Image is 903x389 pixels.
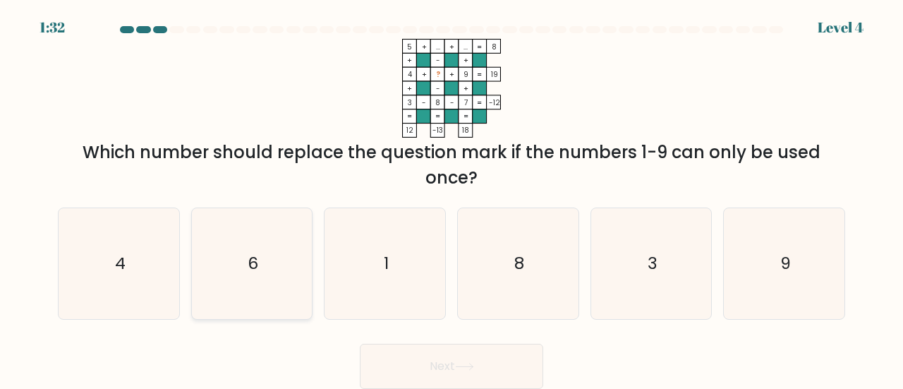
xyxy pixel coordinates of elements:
[422,69,427,80] tspan: +
[384,251,389,275] text: 1
[408,55,413,66] tspan: +
[436,42,440,52] tspan: ...
[408,69,412,80] tspan: 4
[491,69,498,80] tspan: 19
[248,251,258,275] text: 6
[436,83,440,94] tspan: -
[40,17,65,38] div: 1:32
[422,42,427,52] tspan: +
[477,69,482,80] tspan: =
[408,111,413,121] tspan: =
[648,251,657,275] text: 3
[818,17,863,38] div: Level 4
[360,344,543,389] button: Next
[436,69,440,80] tspan: ?
[463,83,468,94] tspan: +
[489,97,500,108] tspan: -12
[432,125,443,136] tspan: -13
[408,83,413,94] tspan: +
[114,251,125,275] text: 4
[514,251,524,275] text: 8
[462,125,469,136] tspan: 18
[66,140,837,191] div: Which number should replace the question mark if the numbers 1-9 can only be used once?
[435,111,440,121] tspan: =
[477,42,482,52] tspan: =
[463,111,468,121] tspan: =
[464,97,468,108] tspan: 7
[463,42,468,52] tspan: ...
[463,55,468,66] tspan: +
[450,97,454,108] tspan: -
[408,42,413,52] tspan: 5
[406,125,413,136] tspan: 12
[449,69,454,80] tspan: +
[449,42,454,52] tspan: +
[492,42,497,52] tspan: 8
[435,97,440,108] tspan: 8
[436,55,440,66] tspan: -
[463,69,468,80] tspan: 9
[477,97,482,108] tspan: =
[408,97,412,108] tspan: 3
[780,251,791,275] text: 9
[422,97,426,108] tspan: -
